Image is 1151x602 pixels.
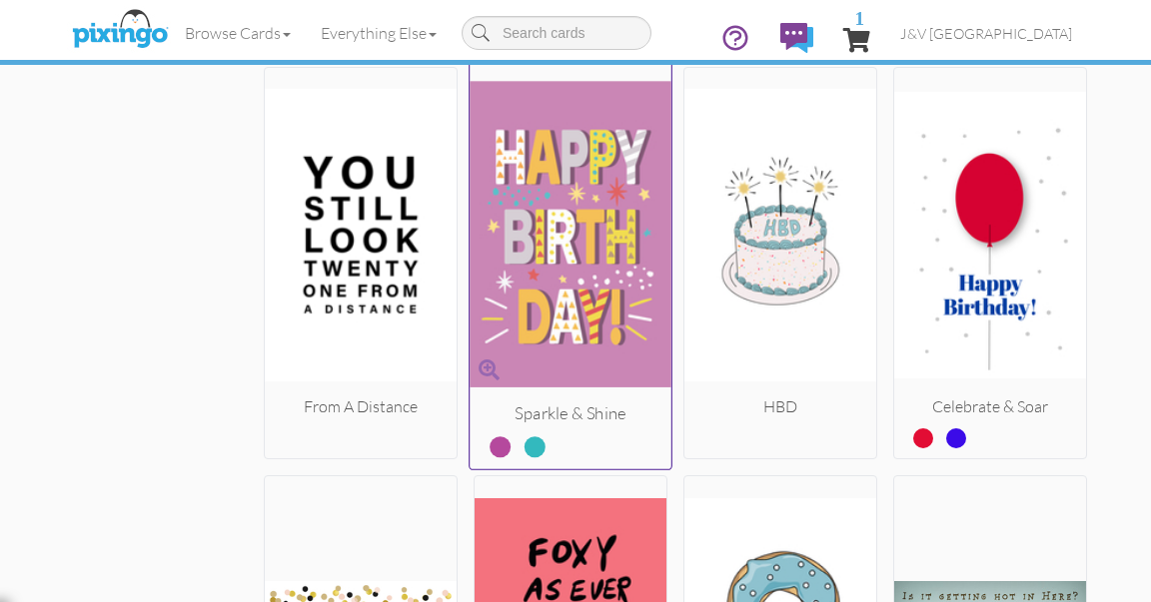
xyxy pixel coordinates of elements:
img: 20230307-185503-63aff40be921-250.jpg [684,76,876,395]
a: Everything Else [306,8,452,58]
input: Search cards [462,16,651,50]
span: J&V [GEOGRAPHIC_DATA] [900,25,1072,42]
img: 20250113-232111-c2f7a4b31ec1-250.jpg [470,66,671,401]
div: Celebrate & Soar [894,395,1086,418]
img: comments.svg [780,23,813,53]
div: HBD [684,395,876,418]
div: From A Distance [265,395,457,418]
img: 20240912-235953-16caa42590f6-250.jpg [894,76,1086,395]
span: 1 [854,8,864,27]
img: 20230329-233931-055afa80ceca-250.jpg [265,76,457,395]
img: pixingo logo [67,5,173,55]
a: J&V [GEOGRAPHIC_DATA] [885,8,1087,59]
a: Browse Cards [170,8,306,58]
div: Sparkle & Shine [470,401,671,425]
a: 1 [843,8,870,68]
